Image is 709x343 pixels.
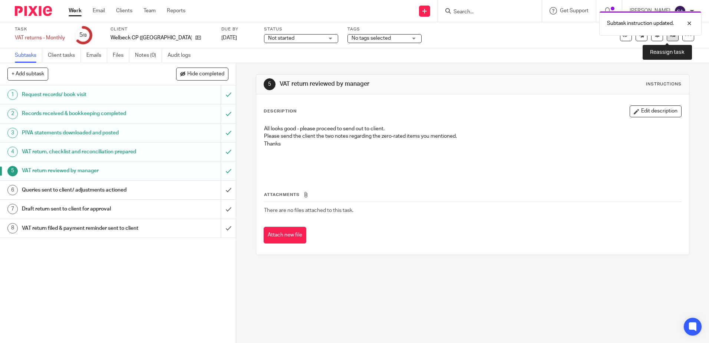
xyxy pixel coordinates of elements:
[268,36,294,41] span: Not started
[116,7,132,14] a: Clients
[22,223,149,234] h1: VAT return filed & payment reminder sent to client
[264,78,276,90] div: 5
[135,48,162,63] a: Notes (0)
[7,89,18,100] div: 1
[280,80,488,88] h1: VAT return reviewed by manager
[7,223,18,233] div: 8
[264,133,681,140] p: Please send the client the two notes regarding the zero-rated items you mentioned.
[264,193,300,197] span: Attachments
[221,26,255,32] label: Due by
[22,203,149,215] h1: Draft return sent to client for approval
[264,140,681,148] p: Thanks
[15,6,52,16] img: Pixie
[7,166,18,176] div: 5
[167,7,185,14] a: Reports
[264,208,353,213] span: There are no files attached to this task.
[7,128,18,138] div: 3
[7,147,18,157] div: 4
[7,185,18,195] div: 6
[674,5,686,17] img: svg%3E
[7,68,48,80] button: + Add subtask
[15,26,65,32] label: Task
[7,204,18,214] div: 7
[69,7,82,14] a: Work
[93,7,105,14] a: Email
[48,48,81,63] a: Client tasks
[15,34,65,42] div: VAT returns - Monthly
[111,34,192,42] p: Welbeck CP ([GEOGRAPHIC_DATA]) Ltd
[264,108,297,114] p: Description
[113,48,129,63] a: Files
[79,31,87,39] div: 5
[187,71,224,77] span: Hide completed
[347,26,422,32] label: Tags
[22,146,149,157] h1: VAT return, checklist and reconciliation prepared
[264,125,681,133] p: All looks good - please proceed to send out to client.
[168,48,196,63] a: Audit logs
[630,105,682,117] button: Edit description
[22,184,149,196] h1: Queries sent to client/ adjustments actioned
[111,26,212,32] label: Client
[221,35,237,40] span: [DATE]
[15,48,42,63] a: Subtasks
[144,7,156,14] a: Team
[264,227,306,244] button: Attach new file
[607,20,674,27] p: Subtask instruction updated.
[264,26,338,32] label: Status
[352,36,391,41] span: No tags selected
[176,68,228,80] button: Hide completed
[22,108,149,119] h1: Records received & bookkeeping completed
[7,109,18,119] div: 2
[646,81,682,87] div: Instructions
[86,48,107,63] a: Emails
[22,89,149,100] h1: Request records/ book visit
[22,127,149,138] h1: PIVA statements downloaded and posted
[22,165,149,176] h1: VAT return reviewed by manager
[83,33,87,37] small: /8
